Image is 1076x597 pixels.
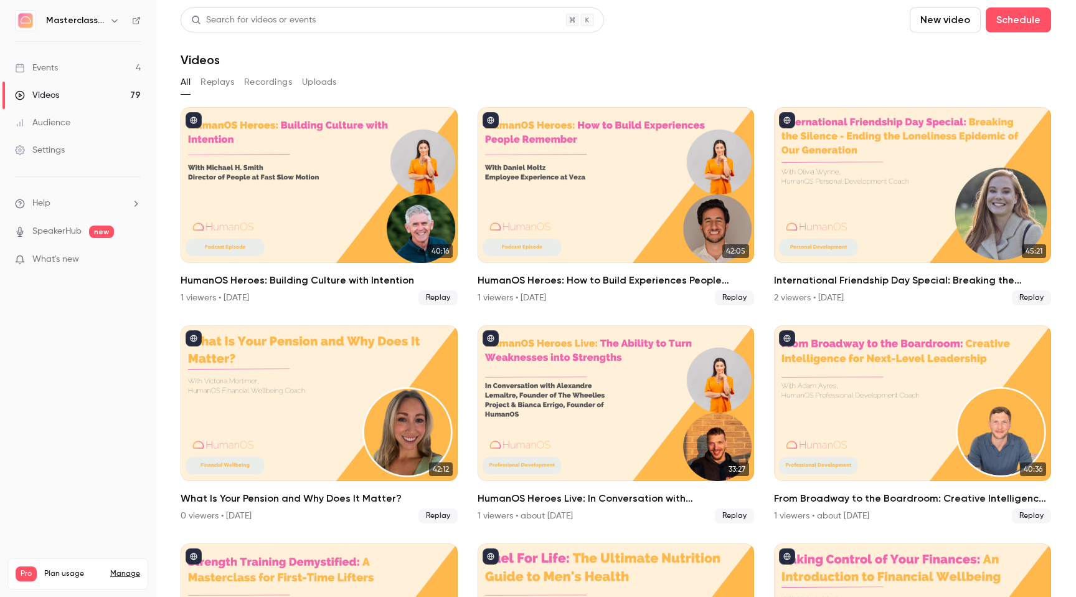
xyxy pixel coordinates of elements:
div: 1 viewers • about [DATE] [774,510,869,522]
section: Videos [181,7,1051,590]
div: user says… [10,310,239,395]
button: Recordings [244,72,292,92]
span: Replay [715,290,754,305]
a: 33:27HumanOS Heroes Live: In Conversation with [PERSON_NAME] - The Ability to Turn Weaknesses int... [478,325,755,523]
button: Send a message… [214,403,234,423]
a: 40:16HumanOS Heroes: Building Culture with Intention1 viewers • [DATE]Replay [181,107,458,305]
span: 45:21 [1022,244,1046,258]
div: Tim says… [10,146,239,294]
button: published [483,548,499,565]
li: What Is Your Pension and Why Does It Matter? [181,325,458,523]
button: Home [195,5,219,29]
div: Hi [PERSON_NAME], I'm taking a look at it now. Can you help me answer a couple questions to help.... [10,146,204,271]
button: published [779,330,795,346]
div: Hi [PERSON_NAME],It was a live webinar. She is on a macbook, chrome and her download upload is 47... [45,310,239,380]
span: Pro [16,566,37,581]
button: published [186,548,202,565]
button: Replays [201,72,234,92]
div: 2 viewers • [DATE] [774,292,844,304]
textarea: Message… [11,382,238,403]
button: New video [910,7,981,32]
span: Plan usage [44,569,103,579]
div: joined the conversation [54,120,212,131]
button: Gif picker [39,408,49,418]
div: You will be notified here and by email ( ) [20,76,194,100]
button: All [181,72,191,92]
li: HumanOS Heroes: How to Build Experiences People Remember [478,107,755,305]
li: help-dropdown-opener [15,197,141,210]
span: 42:12 [429,462,453,476]
div: Audience [15,117,70,129]
span: Replay [418,290,458,305]
div: 0 viewers • [DATE] [181,510,252,522]
img: Profile image for Tim [37,120,50,132]
li: HumanOS Heroes Live: In Conversation with Alexandre Lemaitre - The Ability to Turn Weaknesses int... [478,325,755,523]
a: 42:12What Is Your Pension and Why Does It Matter?0 viewers • [DATE]Replay [181,325,458,523]
div: 1 viewers • [DATE] [181,292,249,304]
button: published [186,330,202,346]
h2: International Friendship Day Special: Breaking the Silence - Ending the Loneliness Epidemic of Ou... [774,273,1051,288]
li: From Broadway to the Boardroom: Creative Intelligence for Next-Level Leadership [774,325,1051,523]
div: Operator says… [10,69,239,118]
button: published [483,330,499,346]
b: [PERSON_NAME] [54,122,123,130]
h2: What Is Your Pension and Why Does It Matter? [181,491,458,506]
a: Manage [110,569,140,579]
a: SpeakerHub [32,225,82,238]
img: Profile image for Tim [35,7,55,27]
span: new [89,226,114,238]
span: 40:16 [428,244,453,258]
div: Hi [PERSON_NAME], [55,318,229,330]
span: 42:05 [722,244,749,258]
span: Replay [1012,509,1051,523]
div: Hi [PERSON_NAME], I'm taking a look at it now. Can you help me answer a couple questions to help.... [20,154,194,264]
div: [DATE] [10,294,239,310]
span: Help [32,197,50,210]
a: 40:36From Broadway to the Boardroom: Creative Intelligence for Next-Level Leadership1 viewers • a... [774,325,1051,523]
span: Replay [715,509,754,523]
h6: Masterclass Channel [46,14,105,27]
div: Videos [15,89,59,102]
button: published [779,548,795,565]
button: Uploads [302,72,337,92]
button: Emoji picker [19,408,29,418]
span: 33:27 [725,462,749,476]
div: [PERSON_NAME] • [DATE] [20,274,118,281]
div: You will be notified here and by email ([EMAIL_ADDRESS][DOMAIN_NAME]) [10,69,204,108]
li: HumanOS Heroes: Building Culture with Intention [181,107,458,305]
span: What's new [32,253,79,266]
button: Upload attachment [59,408,69,418]
button: published [483,112,499,128]
button: published [186,112,202,128]
a: 45:21International Friendship Day Special: Breaking the Silence - Ending the Loneliness Epidemic ... [774,107,1051,305]
h2: HumanOS Heroes Live: In Conversation with [PERSON_NAME] - The Ability to Turn Weaknesses into Str... [478,491,755,506]
div: Close [219,5,241,27]
h2: HumanOS Heroes: Building Culture with Intention [181,273,458,288]
div: 1 viewers • [DATE] [478,292,546,304]
h2: From Broadway to the Boardroom: Creative Intelligence for Next-Level Leadership [774,491,1051,506]
div: It was a live webinar. She is on a macbook, chrome and her download upload is 472/236 [55,337,229,373]
div: 1 viewers • about [DATE] [478,510,573,522]
div: Tim says… [10,118,239,146]
p: Active 30m ago [60,16,124,28]
h1: [PERSON_NAME] [60,6,141,16]
h2: HumanOS Heroes: How to Build Experiences People Remember [478,273,755,288]
div: Events [15,62,58,74]
button: published [779,112,795,128]
div: Search for videos or events [191,14,316,27]
button: Schedule [986,7,1051,32]
a: [EMAIL_ADDRESS][DOMAIN_NAME] [23,88,176,98]
h1: Videos [181,52,220,67]
button: go back [8,5,32,29]
span: 40:36 [1020,462,1046,476]
span: Replay [418,509,458,523]
div: Settings [15,144,65,156]
img: Masterclass Channel [16,11,35,31]
span: Replay [1012,290,1051,305]
a: [URL][DOMAIN_NAME] [55,39,152,49]
li: International Friendship Day Special: Breaking the Silence - Ending the Loneliness Epidemic of Ou... [774,107,1051,305]
a: 42:05HumanOS Heroes: How to Build Experiences People Remember1 viewers • [DATE]Replay [478,107,755,305]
